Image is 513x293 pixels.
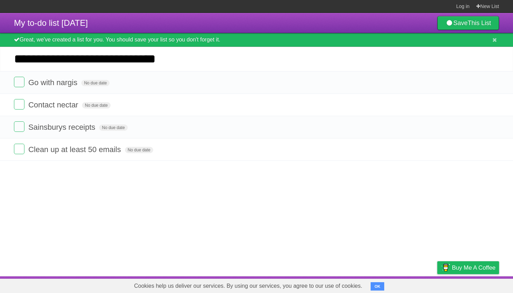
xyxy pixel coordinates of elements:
span: No due date [99,125,127,131]
a: Terms [404,278,420,291]
span: Cookies help us deliver our services. By using our services, you agree to our use of cookies. [127,279,369,293]
span: No due date [125,147,153,153]
span: Clean up at least 50 emails [28,145,122,154]
span: My to-do list [DATE] [14,18,88,28]
a: Developers [367,278,396,291]
a: Buy me a coffee [437,261,499,274]
span: Buy me a coffee [452,262,496,274]
span: No due date [81,80,110,86]
span: Sainsburys receipts [28,123,97,132]
img: Buy me a coffee [441,262,450,273]
a: About [344,278,359,291]
span: Go with nargis [28,78,79,87]
a: Suggest a feature [455,278,499,291]
span: No due date [82,102,110,108]
span: Contact nectar [28,100,80,109]
b: This List [468,20,491,27]
label: Done [14,77,24,87]
a: SaveThis List [437,16,499,30]
label: Done [14,144,24,154]
label: Done [14,121,24,132]
a: Privacy [428,278,446,291]
label: Done [14,99,24,110]
button: OK [371,282,384,291]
